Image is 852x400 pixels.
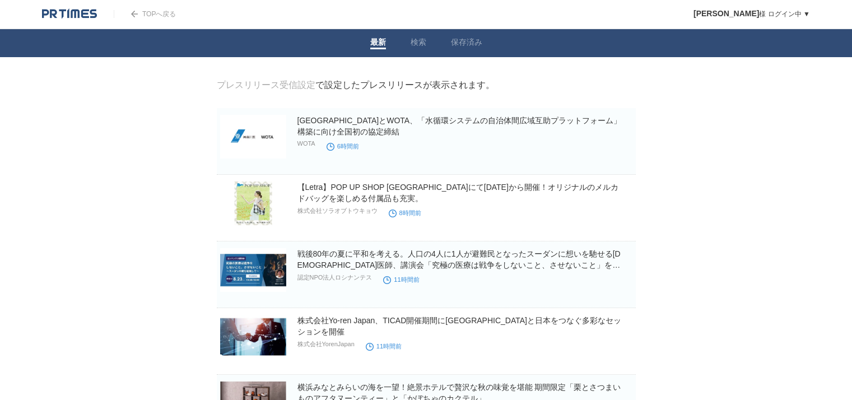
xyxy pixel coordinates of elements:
[451,38,482,49] a: 保存済み
[114,10,176,18] a: TOPへ戻る
[297,273,373,282] p: 認定NPO法人ロシナンテス
[366,343,402,350] time: 11時間前
[297,183,618,203] a: 【Letra】POP UP SHOP [GEOGRAPHIC_DATA]にて[DATE]から開催！オリジナルのメルカドバッグを楽しめる付属品も充実。
[131,11,138,17] img: arrow.png
[217,80,495,91] div: で設定したプレスリリースが表示されます。
[42,8,97,20] img: logo.png
[220,115,286,159] img: 神奈川県とWOTA、「水循環システムの自治体間広域互助プラットフォーム」構築に向け全国初の協定締結
[693,9,759,18] span: [PERSON_NAME]
[220,248,286,292] img: 戦後80年の夏に平和を考える。人口の4人に1人が避難民となったスーダンに想いを馳せる日本人医師、講演会「究極の医療は戦争をしないこと、させないこと」を開催
[389,210,421,216] time: 8時間前
[217,80,315,90] a: プレスリリース受信設定
[370,38,386,49] a: 最新
[297,316,622,336] a: 株式会社Yo-ren Japan、TICAD開催期間に[GEOGRAPHIC_DATA]と日本をつなぐ多彩なセッションを開催
[297,116,622,136] a: [GEOGRAPHIC_DATA]とWOTA、「水循環システムの自治体間広域互助プラットフォーム」構築に向け全国初の協定締結
[297,340,355,348] p: 株式会社YorenJapan
[297,140,315,147] p: WOTA
[327,143,359,150] time: 6時間前
[693,10,810,18] a: [PERSON_NAME]様 ログイン中 ▼
[297,249,621,281] a: 戦後80年の夏に平和を考える。人口の4人に1人が避難民となったスーダンに想いを馳せる[DEMOGRAPHIC_DATA]医師、講演会「究極の医療は戦争をしないこと、させないこと」を開催
[220,315,286,359] img: 株式会社Yo-ren Japan、TICAD開催期間にアフリカと日本をつなぐ多彩なセッションを開催
[220,182,286,225] img: 【Letra】POP UP SHOP ルミネ横浜にて8月19日から開催！オリジナルのメルカドバッグを楽しめる付属品も充実。
[383,276,419,283] time: 11時間前
[297,207,378,215] p: 株式会社ソラオブトウキョウ
[411,38,426,49] a: 検索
